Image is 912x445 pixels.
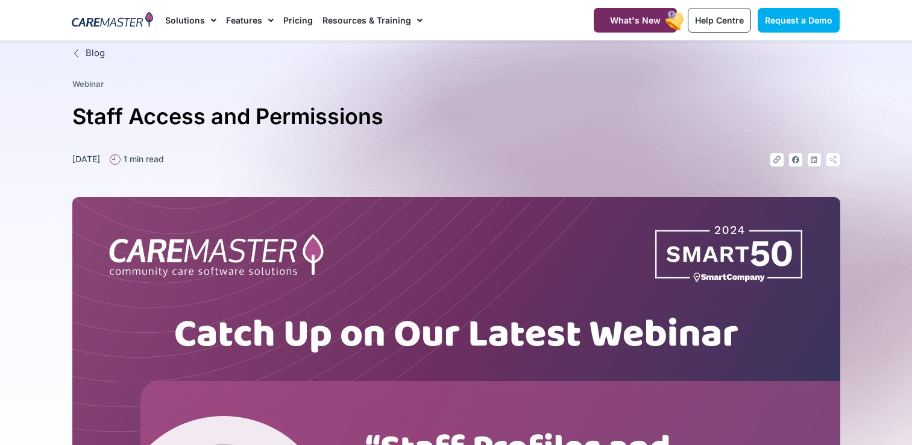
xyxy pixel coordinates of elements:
a: Webinar [72,79,104,89]
a: Request a Demo [758,8,840,33]
a: Help Centre [688,8,751,33]
a: What's New [594,8,677,33]
span: Help Centre [695,15,744,25]
img: CareMaster Logo [72,11,153,30]
span: Blog [83,46,105,60]
a: Blog [72,46,840,60]
span: 1 min read [121,153,164,165]
span: Request a Demo [765,15,832,25]
h1: Staff Access and Permissions [72,99,840,134]
time: [DATE] [72,154,100,164]
span: What's New [610,15,661,25]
